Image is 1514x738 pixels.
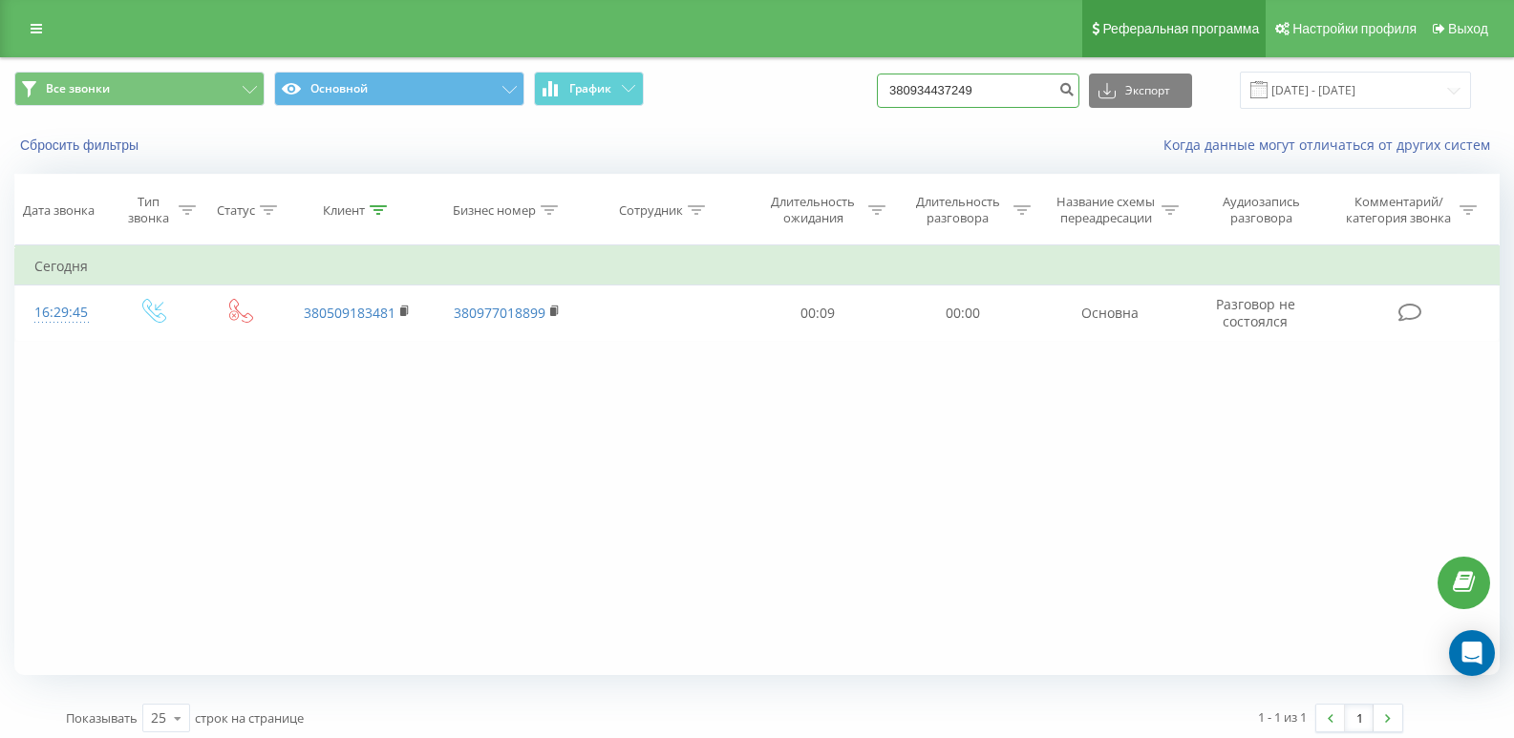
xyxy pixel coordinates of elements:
[23,202,95,219] div: Дата звонка
[619,202,683,219] div: Сотрудник
[14,137,148,154] button: Сбросить фильтры
[323,202,365,219] div: Клиент
[1089,74,1192,108] button: Экспорт
[907,194,1009,226] div: Длительность разговора
[1102,21,1259,36] span: Реферальная программа
[745,285,890,341] td: 00:09
[274,72,524,106] button: Основной
[534,72,644,106] button: График
[217,202,255,219] div: Статус
[762,194,864,226] div: Длительность ожидания
[453,202,536,219] div: Бизнес номер
[1163,136,1500,154] a: Когда данные могут отличаться от других систем
[454,304,545,322] a: 380977018899
[877,74,1079,108] input: Поиск по номеру
[195,709,304,727] span: строк на странице
[569,82,611,95] span: График
[34,294,89,331] div: 16:29:45
[1292,21,1417,36] span: Настройки профиля
[1449,630,1495,676] div: Open Intercom Messenger
[1055,194,1157,226] div: Название схемы переадресации
[15,247,1500,285] td: Сегодня
[1258,707,1307,727] div: 1 - 1 из 1
[304,304,395,322] a: 380509183481
[1203,194,1320,226] div: Аудиозапись разговора
[66,709,138,727] span: Показывать
[151,708,166,727] div: 25
[1345,705,1374,731] a: 1
[1448,21,1488,36] span: Выход
[1343,194,1455,226] div: Комментарий/категория звонка
[890,285,1035,341] td: 00:00
[14,72,265,106] button: Все звонки
[46,81,110,96] span: Все звонки
[1034,285,1185,341] td: Основна
[124,194,173,226] div: Тип звонка
[1216,295,1295,330] span: Разговор не состоялся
